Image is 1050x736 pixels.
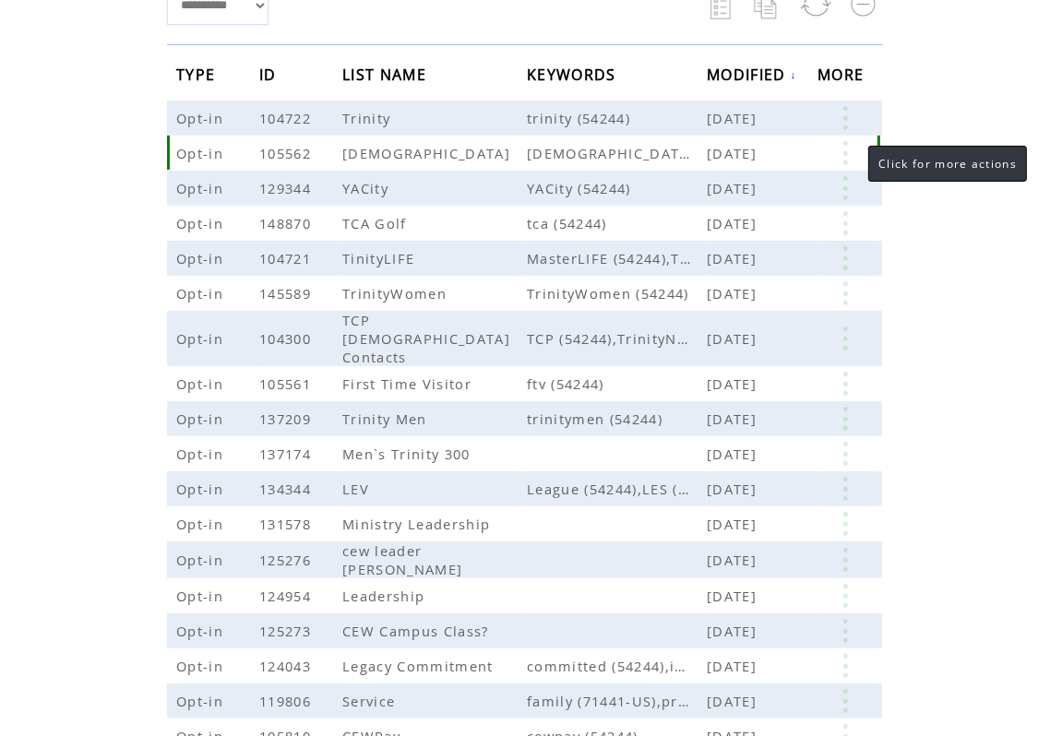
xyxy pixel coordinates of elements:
[342,144,515,162] span: [DEMOGRAPHIC_DATA]
[527,480,707,498] span: League (54244),LES (54244),LEV (54244)
[342,622,494,640] span: CEW Campus Class?
[707,445,761,463] span: [DATE]
[259,109,316,127] span: 104722
[176,587,228,605] span: Opt-in
[342,284,451,303] span: TrinityWomen
[707,144,761,162] span: [DATE]
[527,144,707,162] span: christian (54244),grow (54244)
[342,179,393,197] span: YACity
[176,480,228,498] span: Opt-in
[707,692,761,710] span: [DATE]
[707,179,761,197] span: [DATE]
[259,410,316,428] span: 137209
[707,109,761,127] span: [DATE]
[707,249,761,267] span: [DATE]
[176,445,228,463] span: Opt-in
[707,60,791,94] span: MODIFIED
[527,249,707,267] span: MasterLIFE (54244),TrinityLIFE (54244),VBSLife (54244)
[259,144,316,162] span: 105562
[527,284,707,303] span: TrinityWomen (54244)
[259,692,316,710] span: 119806
[342,692,400,710] span: Service
[707,551,761,569] span: [DATE]
[176,657,228,675] span: Opt-in
[342,541,467,578] span: cew leader [PERSON_NAME]
[342,311,510,366] span: TCP [DEMOGRAPHIC_DATA] Contacts
[527,68,621,79] a: KEYWORDS
[527,329,707,348] span: TCP (54244),TrinityNews (54244)
[259,445,316,463] span: 137174
[707,69,797,80] a: MODIFIED↓
[259,657,316,675] span: 124043
[342,249,419,267] span: TinityLIFE
[176,551,228,569] span: Opt-in
[259,179,316,197] span: 129344
[707,410,761,428] span: [DATE]
[259,60,281,94] span: ID
[176,410,228,428] span: Opt-in
[707,657,761,675] span: [DATE]
[527,179,707,197] span: YACity (54244)
[259,284,316,303] span: 145589
[176,692,228,710] span: Opt-in
[707,374,761,393] span: [DATE]
[527,214,707,232] span: tca (54244)
[342,480,374,498] span: LEV
[342,214,412,232] span: TCA Golf
[527,60,621,94] span: KEYWORDS
[176,515,228,533] span: Opt-in
[342,587,429,605] span: Leadership
[176,329,228,348] span: Opt-in
[176,179,228,197] span: Opt-in
[259,329,316,348] span: 104300
[707,587,761,605] span: [DATE]
[176,249,228,267] span: Opt-in
[259,214,316,232] span: 148870
[707,284,761,303] span: [DATE]
[527,410,707,428] span: trinitymen (54244)
[176,109,228,127] span: Opt-in
[342,410,432,428] span: Trinity Men
[707,480,761,498] span: [DATE]
[342,374,476,393] span: First Time Visitor
[878,156,1017,172] span: Click for more actions
[342,68,431,79] a: LIST NAME
[176,374,228,393] span: Opt-in
[707,214,761,232] span: [DATE]
[527,374,707,393] span: ftv (54244)
[176,60,220,94] span: TYPE
[707,329,761,348] span: [DATE]
[259,587,316,605] span: 124954
[342,60,431,94] span: LIST NAME
[707,622,761,640] span: [DATE]
[342,109,395,127] span: Trinity
[342,445,475,463] span: Men`s Trinity 300
[259,622,316,640] span: 125273
[527,692,707,710] span: family (71441-US),prayer (71441-Ca),serve (71441-Ca),Trinity (71441-US),volunteer (71441-Ca)
[259,480,316,498] span: 134344
[342,657,498,675] span: Legacy Commitment
[707,515,761,533] span: [DATE]
[817,60,868,94] span: MORE
[176,68,220,79] a: TYPE
[527,109,707,127] span: trinity (54244)
[259,374,316,393] span: 105561
[259,249,316,267] span: 104721
[259,551,316,569] span: 125276
[176,622,228,640] span: Opt-in
[176,284,228,303] span: Opt-in
[342,515,495,533] span: Ministry Leadership
[527,657,707,675] span: committed (54244),inheritance (54244)
[176,214,228,232] span: Opt-in
[176,144,228,162] span: Opt-in
[259,515,316,533] span: 131578
[259,68,281,79] a: ID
